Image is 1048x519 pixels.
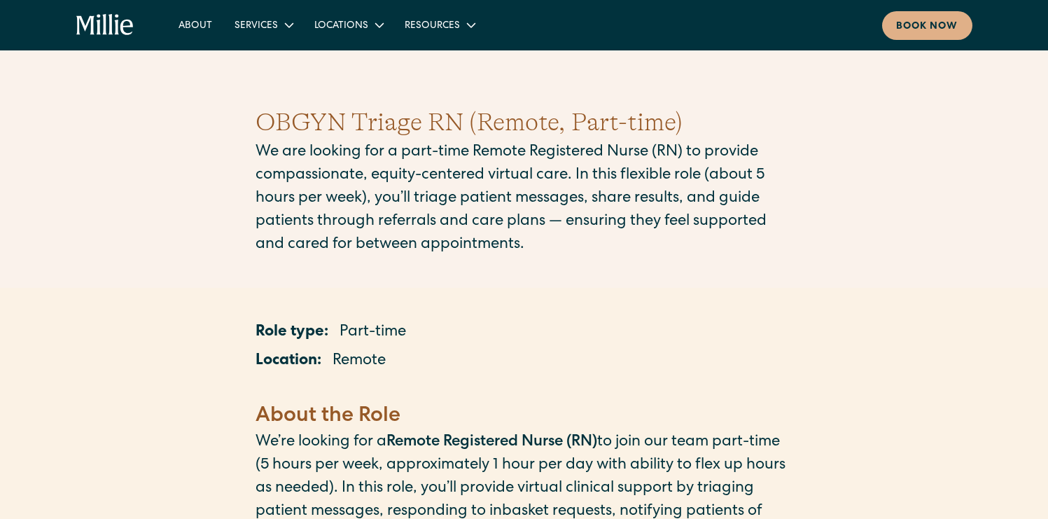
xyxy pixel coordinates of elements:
strong: Remote Registered Nurse (RN) [386,435,597,450]
strong: About the Role [256,406,400,427]
p: Role type: [256,321,328,345]
div: Locations [303,13,393,36]
a: About [167,13,223,36]
div: Resources [405,19,460,34]
a: Book now [882,11,972,40]
div: Services [235,19,278,34]
p: Part-time [340,321,406,345]
div: Resources [393,13,485,36]
div: Services [223,13,303,36]
div: Book now [896,20,958,34]
a: home [76,14,134,36]
p: ‍ [256,379,793,402]
div: Locations [314,19,368,34]
p: Remote [333,350,386,373]
p: Location: [256,350,321,373]
h1: OBGYN Triage RN (Remote, Part-time) [256,104,793,141]
p: We are looking for a part-time Remote Registered Nurse (RN) to provide compassionate, equity-cent... [256,141,793,257]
